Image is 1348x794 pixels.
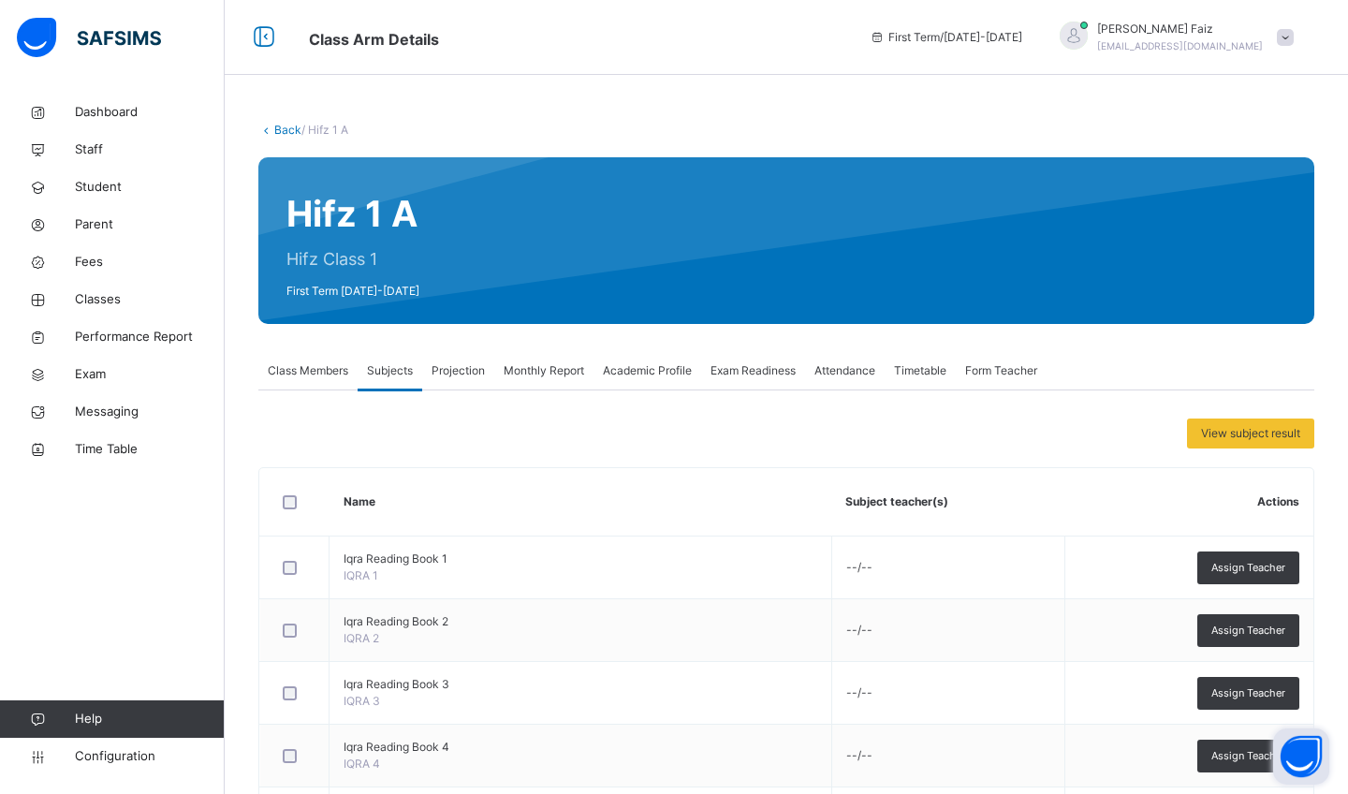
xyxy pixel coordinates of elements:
span: Exam Readiness [711,362,796,379]
td: --/-- [831,537,1064,599]
button: Open asap [1273,728,1329,785]
span: Iqra Reading Book 1 [344,551,817,567]
span: Assign Teacher [1211,623,1285,639]
span: [EMAIL_ADDRESS][DOMAIN_NAME] [1097,40,1263,51]
span: Iqra Reading Book 4 [344,739,817,756]
a: Back [274,123,301,137]
span: Help [75,710,224,728]
span: Subjects [367,362,413,379]
span: Attendance [814,362,875,379]
span: Time Table [75,440,225,459]
span: Form Teacher [965,362,1037,379]
th: Subject teacher(s) [831,468,1064,537]
span: Monthly Report [504,362,584,379]
span: [PERSON_NAME] Faiz [1097,21,1263,37]
span: View subject result [1201,425,1300,442]
span: Exam [75,365,225,384]
span: Projection [432,362,485,379]
span: Class Arm Details [309,30,439,49]
span: IQRA 2 [344,631,379,645]
td: --/-- [831,662,1064,725]
span: Fees [75,253,225,272]
span: Classes [75,290,225,309]
img: safsims [17,18,161,57]
span: session/term information [870,29,1022,46]
td: --/-- [831,599,1064,662]
span: Iqra Reading Book 3 [344,676,817,693]
div: BaseerFaiz [1041,21,1303,54]
span: Parent [75,215,225,234]
span: Academic Profile [603,362,692,379]
span: / Hifz 1 A [301,123,348,137]
span: Assign Teacher [1211,685,1285,701]
span: IQRA 1 [344,568,378,582]
span: Dashboard [75,103,225,122]
span: Iqra Reading Book 2 [344,613,817,630]
span: Messaging [75,403,225,421]
span: IQRA 3 [344,694,380,708]
th: Name [330,468,832,537]
td: --/-- [831,725,1064,787]
span: Student [75,178,225,197]
span: Staff [75,140,225,159]
span: Performance Report [75,328,225,346]
span: Class Members [268,362,348,379]
span: Timetable [894,362,946,379]
span: IQRA 4 [344,757,380,771]
span: Assign Teacher [1211,748,1285,764]
span: Assign Teacher [1211,560,1285,576]
th: Actions [1064,468,1313,537]
span: Configuration [75,747,224,766]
